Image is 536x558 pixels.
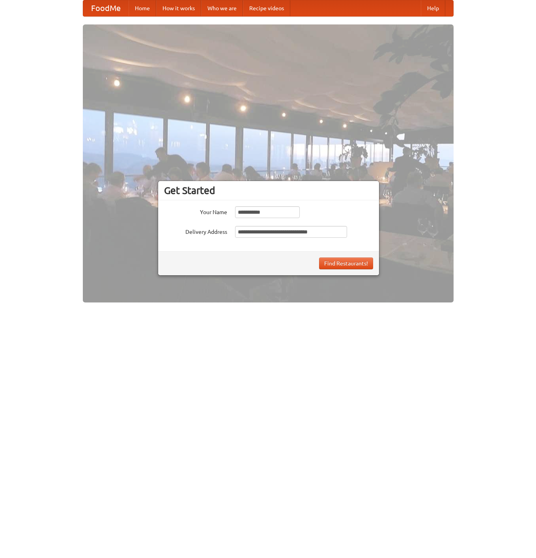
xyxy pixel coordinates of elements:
a: Home [129,0,156,16]
a: How it works [156,0,201,16]
a: Help [421,0,445,16]
a: Who we are [201,0,243,16]
a: Recipe videos [243,0,290,16]
label: Your Name [164,206,227,216]
button: Find Restaurants! [319,258,373,269]
a: FoodMe [83,0,129,16]
label: Delivery Address [164,226,227,236]
h3: Get Started [164,185,373,196]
